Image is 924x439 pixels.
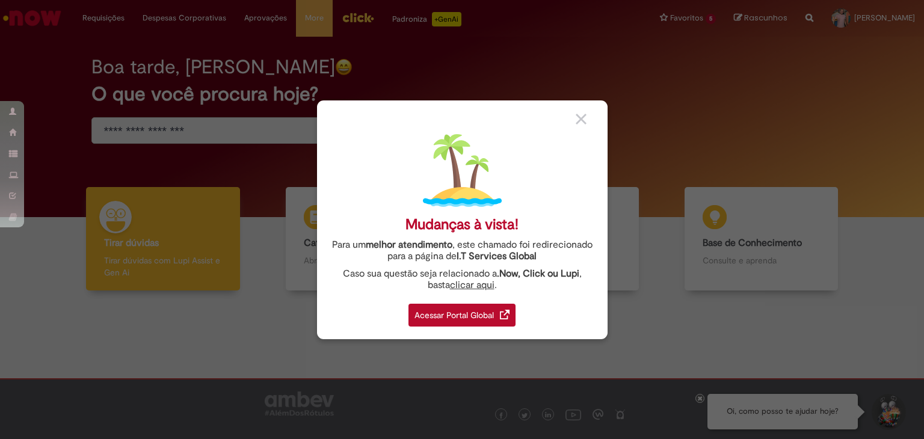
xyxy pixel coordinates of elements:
[450,272,494,291] a: clicar aqui
[366,239,452,251] strong: melhor atendimento
[497,268,579,280] strong: .Now, Click ou Lupi
[408,304,516,327] div: Acessar Portal Global
[326,268,599,291] div: Caso sua questão seja relacionado a , basta .
[423,131,502,210] img: island.png
[457,244,537,262] a: I.T Services Global
[500,310,510,319] img: redirect_link.png
[576,114,587,124] img: close_button_grey.png
[405,216,519,233] div: Mudanças à vista!
[326,239,599,262] div: Para um , este chamado foi redirecionado para a página de
[408,297,516,327] a: Acessar Portal Global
